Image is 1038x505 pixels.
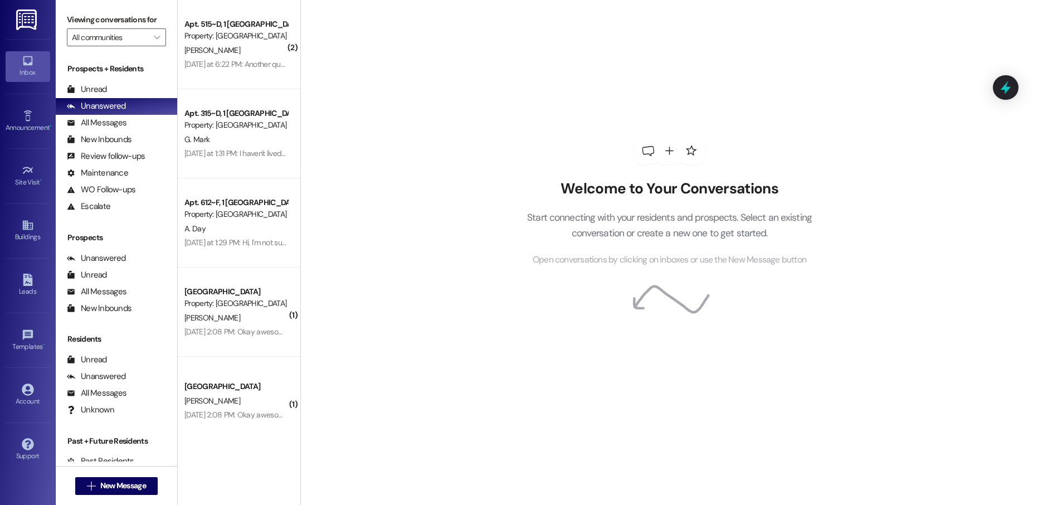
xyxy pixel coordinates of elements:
img: ResiDesk Logo [16,9,39,30]
div: Apt. 515~D, 1 [GEOGRAPHIC_DATA] [184,18,287,30]
span: [PERSON_NAME] [184,313,240,323]
div: All Messages [67,286,126,298]
div: [GEOGRAPHIC_DATA] [184,381,287,392]
div: Prospects [56,232,177,244]
div: [DATE] at 6:22 PM: Another question, the document stated the parking passes for winter and spring... [184,59,864,69]
div: Unanswered [67,100,126,112]
div: All Messages [67,387,126,399]
div: All Messages [67,117,126,129]
span: G. Mark [184,134,209,144]
div: Unknown [67,404,114,416]
div: [DATE] 2:08 PM: Okay awesome! I just signed! Let me know if you got it! [184,327,413,337]
div: Property: [GEOGRAPHIC_DATA] [184,208,287,220]
div: Apt. 315~D, 1 [GEOGRAPHIC_DATA] [184,108,287,119]
div: Property: [GEOGRAPHIC_DATA] [184,30,287,42]
div: Past Residents [67,455,134,467]
div: Unread [67,84,107,95]
button: New Message [75,477,158,495]
div: Unread [67,354,107,366]
span: Open conversations by clicking on inboxes or use the New Message button [533,253,806,267]
a: Account [6,380,50,410]
div: Maintenance [67,167,128,179]
div: [GEOGRAPHIC_DATA] [184,286,287,298]
span: • [50,122,51,130]
a: Inbox [6,51,50,81]
p: Start connecting with your residents and prospects. Select an existing conversation or create a n... [510,210,829,241]
div: Unanswered [67,252,126,264]
a: Support [6,435,50,465]
span: New Message [100,480,146,492]
a: Leads [6,270,50,300]
div: Unread [67,269,107,281]
h2: Welcome to Your Conversations [510,180,829,198]
a: Buildings [6,216,50,246]
span: • [43,341,45,349]
a: Site Visit • [6,161,50,191]
span: • [40,177,42,184]
div: WO Follow-ups [67,184,135,196]
div: Prospects + Residents [56,63,177,75]
input: All communities [72,28,148,46]
div: Unanswered [67,371,126,382]
div: Property: [GEOGRAPHIC_DATA] [184,119,287,131]
i:  [154,33,160,42]
div: Review follow-ups [67,150,145,162]
div: [DATE] at 1:31 PM: I haven't lived at [GEOGRAPHIC_DATA] for like 4 years [184,148,411,158]
span: A. Day [184,224,206,234]
div: [DATE] 2:08 PM: Okay awesome! I just signed! Let me know if you got it! [184,410,413,420]
div: New Inbounds [67,134,131,145]
div: Residents [56,333,177,345]
div: [DATE] at 1:29 PM: Hi, I'm not sure how my number got moved here but I haven't lived at [GEOGRAPH... [184,237,599,247]
a: Templates • [6,326,50,356]
div: Escalate [67,201,110,212]
div: Apt. 612~F, 1 [GEOGRAPHIC_DATA] [184,197,287,208]
span: [PERSON_NAME] [184,45,240,55]
div: Past + Future Residents [56,435,177,447]
div: New Inbounds [67,303,131,314]
i:  [87,482,95,491]
div: Property: [GEOGRAPHIC_DATA] [184,298,287,309]
span: [PERSON_NAME] [184,396,240,406]
label: Viewing conversations for [67,11,166,28]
